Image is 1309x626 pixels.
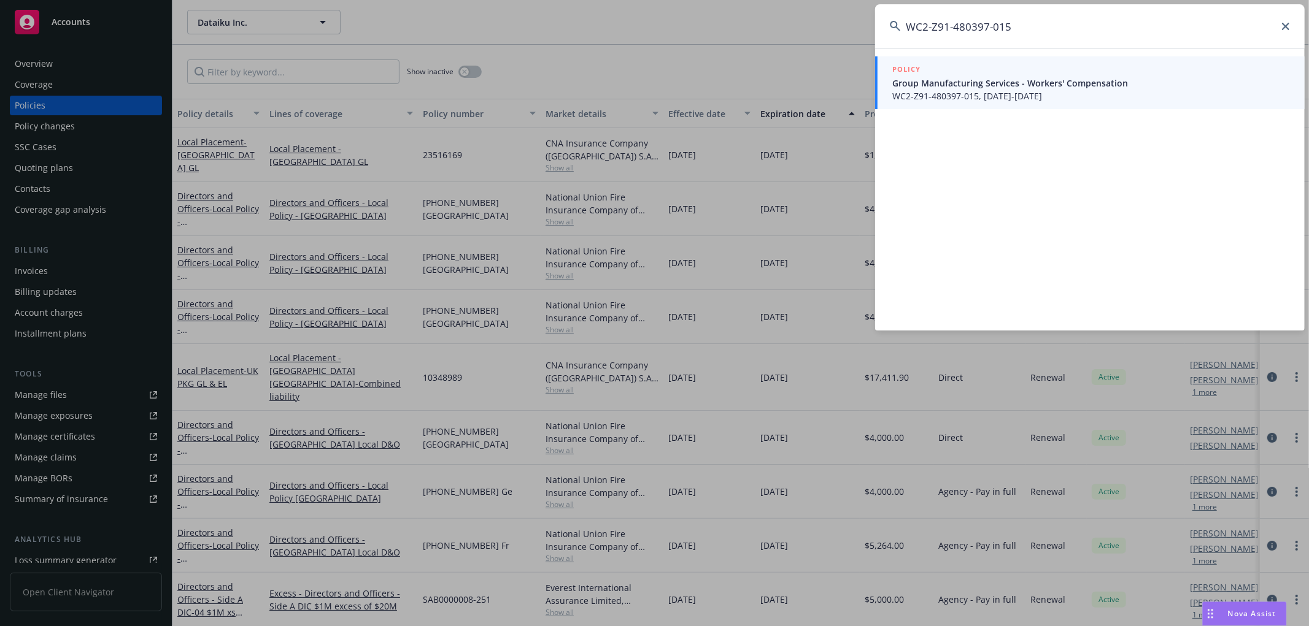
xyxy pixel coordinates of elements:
div: Drag to move [1203,602,1218,625]
h5: POLICY [892,63,921,75]
span: WC2-Z91-480397-015, [DATE]-[DATE] [892,90,1290,102]
button: Nova Assist [1202,601,1287,626]
a: POLICYGroup Manufacturing Services - Workers' CompensationWC2-Z91-480397-015, [DATE]-[DATE] [875,56,1305,109]
span: Group Manufacturing Services - Workers' Compensation [892,77,1290,90]
span: Nova Assist [1228,608,1276,619]
input: Search... [875,4,1305,48]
